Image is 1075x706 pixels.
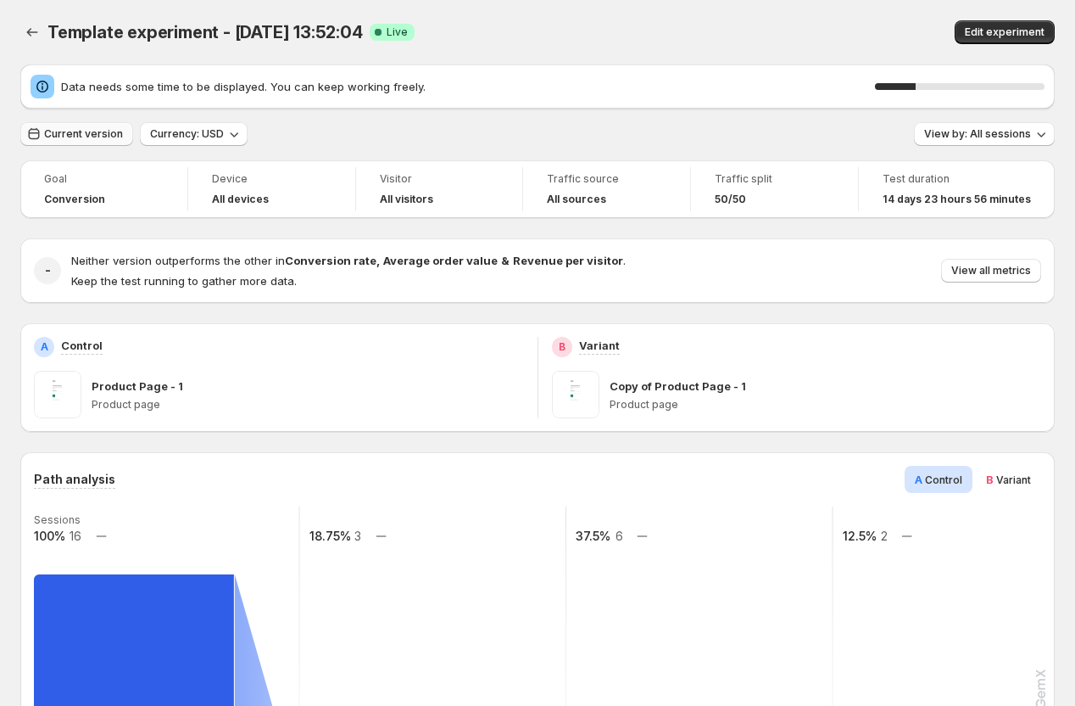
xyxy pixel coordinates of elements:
strong: Conversion rate [285,254,376,267]
a: Traffic split50/50 [715,171,834,208]
h2: A [41,340,48,354]
button: Back [20,20,44,44]
p: Product page [92,398,524,412]
a: DeviceAll devices [212,171,331,208]
text: 2 [881,529,888,543]
strong: Average order value [383,254,498,267]
span: View all metrics [951,264,1031,277]
span: Device [212,172,331,186]
span: Traffic source [547,172,666,186]
span: Keep the test running to gather more data. [71,274,297,288]
span: Test duration [883,172,1031,186]
h2: B [559,340,565,354]
text: Sessions [34,513,81,526]
button: Edit experiment [955,20,1055,44]
text: 37.5% [576,529,610,543]
h4: All sources [547,193,606,206]
a: Traffic sourceAll sources [547,171,666,208]
h2: - [45,262,51,279]
p: Variant [579,337,620,354]
span: A [915,473,922,486]
a: VisitorAll visitors [380,171,499,208]
span: Live [387,25,408,39]
strong: Revenue per visitor [513,254,623,267]
text: 18.75% [309,529,351,543]
span: Variant [996,473,1031,486]
strong: , [376,254,380,267]
span: Neither version outperforms the other in . [71,254,626,267]
span: Conversion [44,193,105,206]
img: Copy of Product Page - 1 [552,371,599,418]
span: 50/50 [715,193,746,206]
p: Product Page - 1 [92,378,183,395]
h4: All devices [212,193,269,206]
span: 14 days 23 hours 56 minutes [883,193,1031,206]
button: View by: All sessions [914,122,1055,146]
a: Test duration14 days 23 hours 56 minutes [883,171,1031,208]
span: Control [925,473,962,486]
button: Current version [20,122,133,146]
text: 6 [615,529,623,543]
button: Currency: USD [140,122,248,146]
span: Current version [44,127,123,141]
text: 3 [354,529,361,543]
button: View all metrics [941,259,1041,283]
span: Data needs some time to be displayed. You can keep working freely. [61,78,875,95]
span: B [986,473,994,486]
span: Traffic split [715,172,834,186]
img: Product Page - 1 [34,371,81,418]
h4: All visitors [380,193,433,206]
span: Edit experiment [965,25,1044,39]
p: Copy of Product Page - 1 [610,378,746,395]
strong: & [501,254,510,267]
p: Product page [610,398,1042,412]
span: Currency: USD [150,127,224,141]
p: Control [61,337,103,354]
text: 100% [34,529,65,543]
span: View by: All sessions [924,127,1031,141]
text: 16 [70,529,81,543]
text: 12.5% [843,529,877,543]
span: Visitor [380,172,499,186]
span: Goal [44,172,164,186]
span: Template experiment - [DATE] 13:52:04 [47,22,363,42]
h3: Path analysis [34,471,115,488]
a: GoalConversion [44,171,164,208]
